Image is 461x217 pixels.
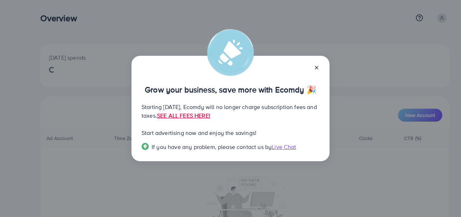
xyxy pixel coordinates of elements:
p: Grow your business, save more with Ecomdy 🎉 [142,85,319,94]
img: alert [207,29,254,76]
p: Start advertising now and enjoy the savings! [142,128,319,137]
a: SEE ALL FEES HERE! [157,112,210,119]
span: If you have any problem, please contact us by [152,143,272,151]
p: Starting [DATE], Ecomdy will no longer charge subscription fees and taxes. [142,103,319,120]
img: Popup guide [142,143,149,150]
span: Live Chat [272,143,296,151]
